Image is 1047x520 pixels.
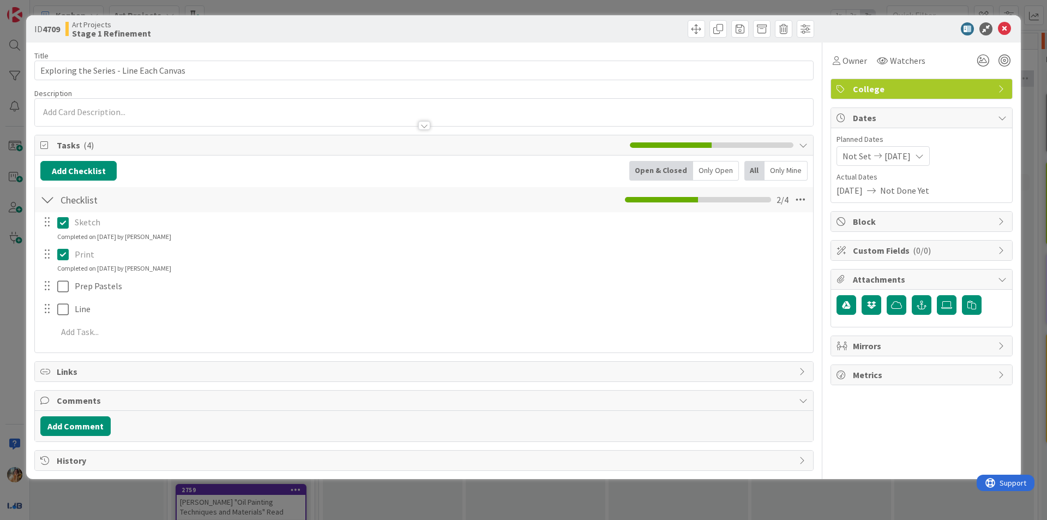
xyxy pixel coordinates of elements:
[843,150,871,163] span: Not Set
[837,134,1007,145] span: Planned Dates
[629,161,693,181] div: Open & Closed
[34,88,72,98] span: Description
[777,193,789,206] span: 2 / 4
[57,232,171,242] div: Completed on [DATE] by [PERSON_NAME]
[40,416,111,436] button: Add Comment
[75,303,805,315] p: Line
[43,23,60,34] b: 4709
[34,51,49,61] label: Title
[744,161,765,181] div: All
[890,54,925,67] span: Watchers
[880,184,929,197] span: Not Done Yet
[853,273,992,286] span: Attachments
[75,248,805,261] p: Print
[837,171,1007,183] span: Actual Dates
[843,54,867,67] span: Owner
[72,29,151,38] b: Stage 1 Refinement
[853,111,992,124] span: Dates
[693,161,739,181] div: Only Open
[75,216,805,229] p: Sketch
[913,245,931,256] span: ( 0/0 )
[57,394,793,407] span: Comments
[837,184,863,197] span: [DATE]
[853,368,992,381] span: Metrics
[853,244,992,257] span: Custom Fields
[23,2,50,15] span: Support
[57,365,793,378] span: Links
[34,22,60,35] span: ID
[57,139,624,152] span: Tasks
[853,215,992,228] span: Block
[72,20,151,29] span: Art Projects
[57,190,302,210] input: Add Checklist...
[884,150,911,163] span: [DATE]
[57,264,171,273] div: Completed on [DATE] by [PERSON_NAME]
[57,454,793,467] span: History
[40,161,117,181] button: Add Checklist
[853,339,992,352] span: Mirrors
[853,82,992,95] span: College
[765,161,808,181] div: Only Mine
[75,280,805,292] p: Prep Pastels
[34,61,814,80] input: type card name here...
[83,140,94,151] span: ( 4 )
